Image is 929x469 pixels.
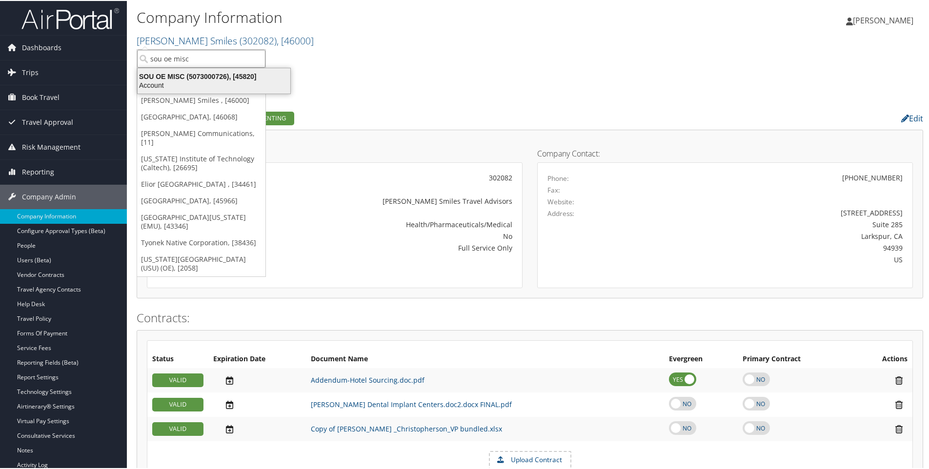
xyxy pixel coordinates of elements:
div: Add/Edit Date [213,423,301,433]
th: Primary Contract [738,350,853,367]
a: [PERSON_NAME] [846,5,923,34]
a: [US_STATE] Institute of Technology (Caltech), [26695] [137,150,265,175]
i: Remove Contract [890,374,908,385]
h2: Company Profile: [137,109,656,125]
h4: Company Contact: [537,149,913,156]
div: [PHONE_NUMBER] [842,172,903,182]
a: [PERSON_NAME] Dental Implant Centers.doc2.docx FINAL.pdf [311,399,512,408]
span: Company Admin [22,184,76,208]
span: Trips [22,59,39,84]
a: [PERSON_NAME] Smiles , [46000] [137,91,265,108]
i: Remove Contract [890,399,908,409]
th: Status [147,350,208,367]
span: [PERSON_NAME] [853,14,913,25]
a: Tyonek Native Corporation, [38436] [137,234,265,250]
a: [GEOGRAPHIC_DATA], [45966] [137,192,265,208]
div: Health/Pharmaceuticals/Medical [281,218,512,229]
span: Reporting [22,159,54,183]
div: Account [132,80,296,89]
a: [PERSON_NAME] Smiles [137,33,314,46]
div: VALID [152,397,203,410]
span: Book Travel [22,84,60,109]
th: Actions [853,350,912,367]
span: , [ 46000 ] [277,33,314,46]
label: Address: [547,208,574,217]
div: Add/Edit Date [213,399,301,409]
th: Document Name [306,350,664,367]
div: Full Service Only [281,242,512,252]
span: Risk Management [22,134,81,158]
div: Larkspur, CA [640,230,903,240]
div: No [281,230,512,240]
h1: Company Information [137,6,661,27]
a: Copy of [PERSON_NAME] _Christopherson_VP bundled.xlsx [311,423,502,432]
h4: Account Details: [147,149,523,156]
a: [GEOGRAPHIC_DATA], [46068] [137,108,265,124]
div: US [640,254,903,264]
span: ( 302082 ) [240,33,277,46]
div: VALID [152,421,203,435]
div: Add/Edit Date [213,374,301,385]
i: Remove Contract [890,423,908,433]
a: Elior [GEOGRAPHIC_DATA] , [34461] [137,175,265,192]
a: [GEOGRAPHIC_DATA][US_STATE] (EMU), [43346] [137,208,265,234]
div: SOU OE MISC (5073000726), [45820] [132,71,296,80]
a: [US_STATE][GEOGRAPHIC_DATA] (USU) (OE), [2058] [137,250,265,275]
div: VALID [152,372,203,386]
label: Website: [547,196,574,206]
input: Search Accounts [137,49,265,67]
h2: Contracts: [137,309,923,325]
a: Addendum-Hotel Sourcing.doc.pdf [311,374,424,384]
label: Upload Contract [490,451,570,468]
div: [STREET_ADDRESS] [640,207,903,217]
img: airportal-logo.png [21,6,119,29]
div: 94939 [640,242,903,252]
a: [PERSON_NAME] Communications, [11] [137,124,265,150]
th: Evergreen [664,350,738,367]
th: Expiration Date [208,350,306,367]
span: Travel Approval [22,109,73,134]
span: Dashboards [22,35,61,59]
div: 302082 [281,172,512,182]
a: Edit [901,112,923,123]
div: Suite 285 [640,218,903,229]
label: Fax: [547,184,560,194]
label: Phone: [547,173,569,182]
div: [PERSON_NAME] Smiles Travel Advisors [281,195,512,205]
